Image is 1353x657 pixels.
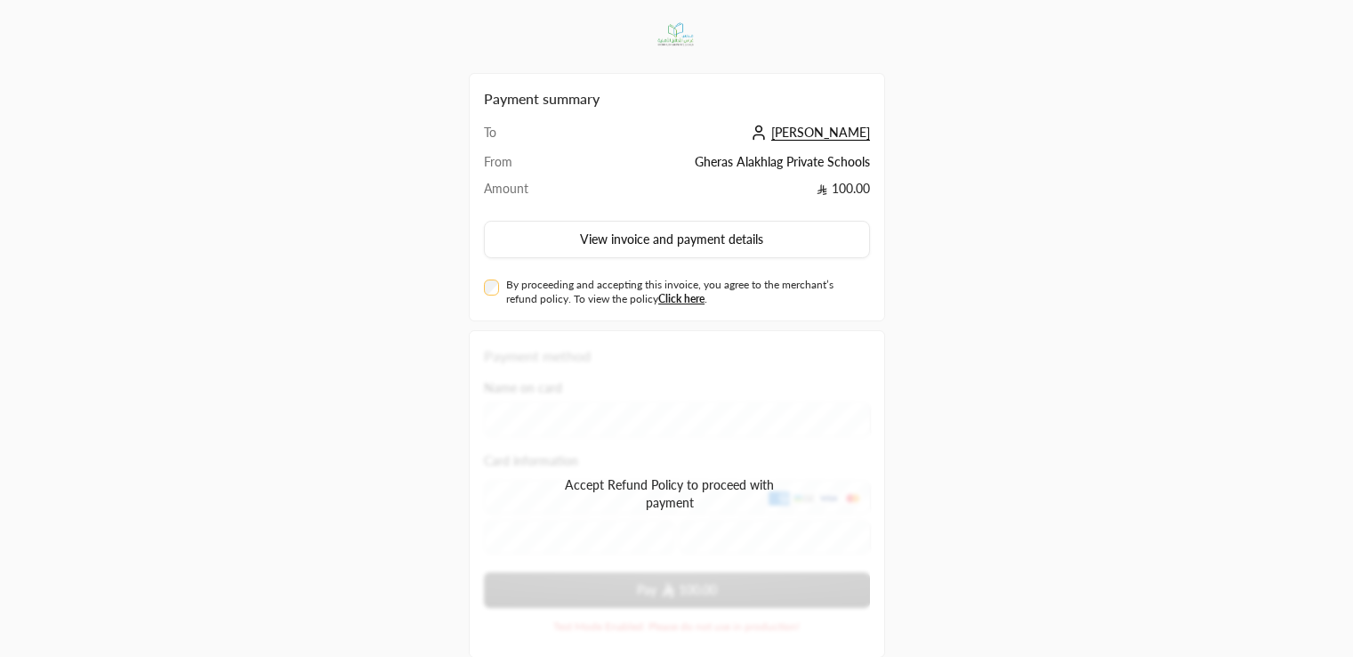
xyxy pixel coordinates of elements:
td: 100.00 [561,180,869,207]
td: Amount [484,180,562,207]
a: Click here [658,292,705,305]
a: [PERSON_NAME] [746,125,870,140]
td: To [484,124,562,153]
span: Accept Refund Policy to proceed with payment [544,476,795,512]
td: Gheras Alakhlag Private Schools [561,153,869,180]
button: View invoice and payment details [484,221,870,258]
label: By proceeding and accepting this invoice, you agree to the merchant’s refund policy. To view the ... [506,278,862,306]
span: [PERSON_NAME] [771,125,870,141]
td: From [484,153,562,180]
img: Company Logo [648,11,705,59]
h2: Payment summary [484,88,870,109]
